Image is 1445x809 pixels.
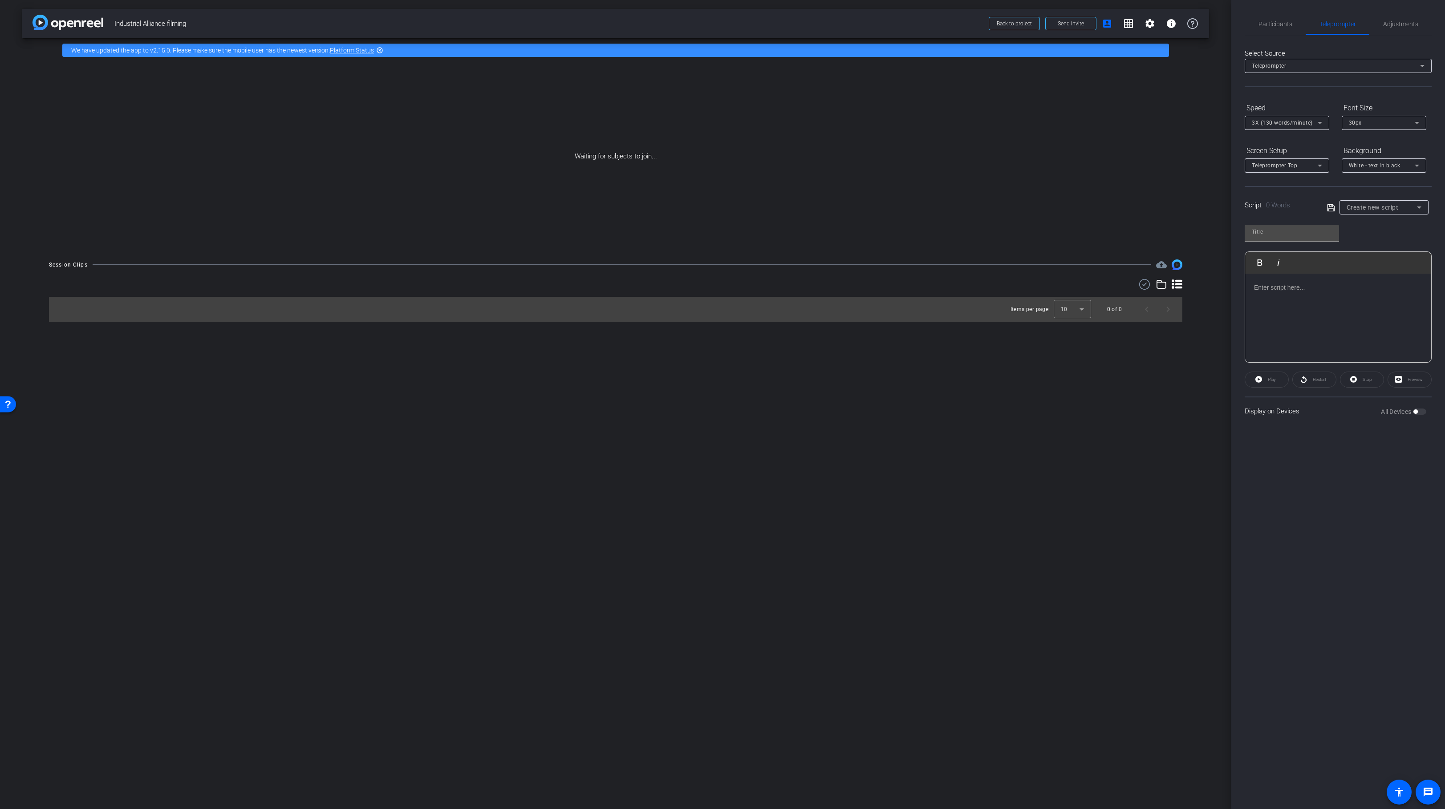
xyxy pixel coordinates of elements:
mat-icon: accessibility [1394,787,1404,797]
mat-icon: settings [1145,18,1155,29]
mat-icon: cloud_upload [1156,259,1167,270]
span: Back to project [997,20,1032,27]
div: Background [1342,143,1426,158]
input: Title [1252,227,1332,237]
mat-icon: grid_on [1123,18,1134,29]
span: Participants [1258,21,1292,27]
div: Speed [1245,101,1329,116]
div: Items per page: [1011,305,1050,314]
mat-icon: message [1423,787,1433,797]
span: White - text in black [1349,162,1400,169]
label: All Devices [1381,407,1413,416]
span: 3X (130 words/minute) [1252,120,1313,126]
button: Italic (⌘I) [1270,254,1287,271]
div: Display on Devices [1245,396,1432,425]
span: Adjustments [1383,21,1418,27]
button: Next page [1157,299,1179,320]
span: Teleprompter [1252,63,1286,69]
span: Teleprompter Top [1252,162,1297,169]
div: Font Size [1342,101,1426,116]
mat-icon: info [1166,18,1177,29]
span: Teleprompter [1319,21,1356,27]
span: Industrial Alliance filming [114,15,983,32]
div: Select Source [1245,49,1432,59]
span: Create new script [1347,204,1399,211]
span: 0 Words [1266,201,1290,209]
mat-icon: highlight_off [376,47,383,54]
img: Session clips [1172,259,1182,270]
div: Screen Setup [1245,143,1329,158]
span: Send invite [1058,20,1084,27]
button: Send invite [1045,17,1096,30]
div: Script [1245,200,1315,210]
a: Platform Status [330,47,374,54]
div: Waiting for subjects to join... [22,62,1209,251]
button: Back to project [989,17,1040,30]
button: Bold (⌘B) [1251,254,1268,271]
img: app-logo [32,15,103,30]
span: Destinations for your clips [1156,259,1167,270]
mat-icon: account_box [1102,18,1112,29]
div: Session Clips [49,260,88,269]
div: 0 of 0 [1107,305,1122,314]
button: Previous page [1136,299,1157,320]
div: We have updated the app to v2.15.0. Please make sure the mobile user has the newest version. [62,44,1169,57]
span: 30px [1349,120,1362,126]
